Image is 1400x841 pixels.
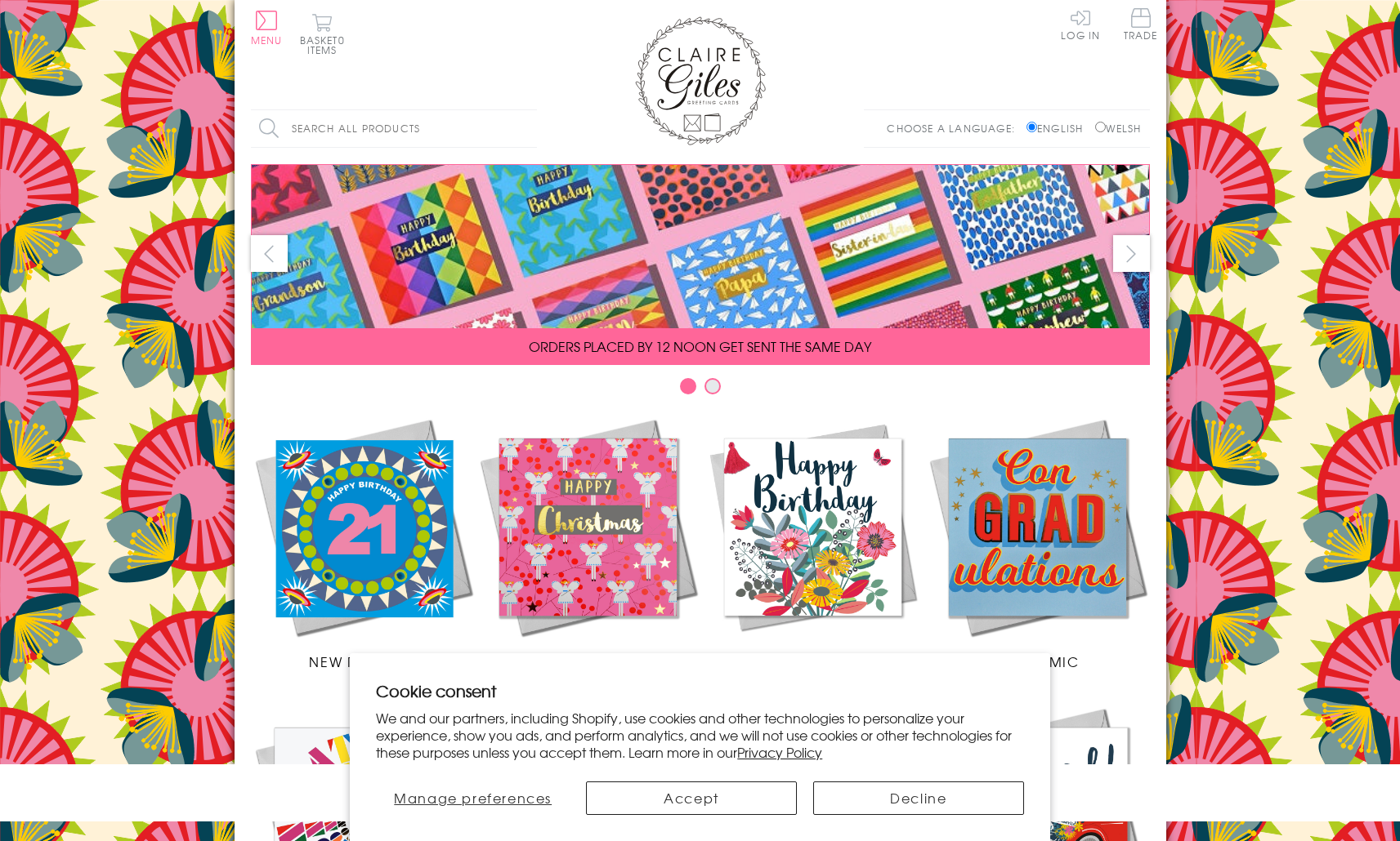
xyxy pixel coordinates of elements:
span: ORDERS PLACED BY 12 NOON GET SENT THE SAME DAY [529,336,871,356]
span: Manage preferences [394,788,552,808]
input: English [1027,122,1037,132]
button: Carousel Page 2 [704,378,721,394]
input: Search all products [251,110,537,147]
a: Birthdays [700,415,925,671]
span: Trade [1124,8,1158,40]
input: Welsh [1095,122,1106,132]
p: We and our partners, including Shopify, use cookies and other technologies to personalize your ex... [376,710,1024,760]
span: 0 items [307,33,345,57]
input: Search [521,110,537,147]
span: Christmas [546,652,629,671]
img: Claire Giles Greetings Cards [635,16,766,145]
a: Trade [1124,8,1158,43]
button: Decline [813,781,1024,815]
span: Menu [251,33,283,47]
a: New Releases [251,415,476,671]
a: Christmas [476,415,700,671]
label: English [1027,121,1091,136]
button: next [1113,235,1150,272]
h2: Cookie consent [376,679,1024,702]
button: Basket0 items [300,13,345,55]
button: Manage preferences [376,781,570,815]
button: prev [251,235,288,272]
label: Welsh [1095,121,1142,136]
button: Accept [586,781,797,815]
button: Carousel Page 1 (Current Slide) [680,378,696,394]
a: Log In [1061,8,1100,40]
span: Academic [995,652,1080,671]
div: Carousel Pagination [251,377,1150,403]
span: New Releases [309,652,416,671]
span: Birthdays [773,652,852,671]
a: Privacy Policy [737,742,822,762]
button: Menu [251,11,283,45]
a: Academic [925,415,1150,671]
p: Choose a language: [887,121,1023,136]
